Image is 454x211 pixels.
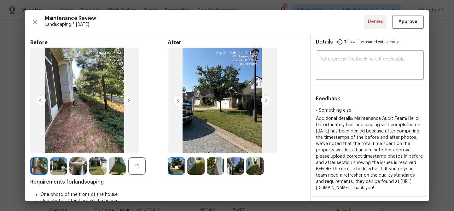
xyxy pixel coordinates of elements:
[124,95,134,105] img: right-chevron-button-url
[316,108,351,113] span: • Something else
[36,95,46,105] img: left-chevron-button-url
[399,18,417,26] span: Approve
[173,95,183,105] img: left-chevron-button-url
[45,15,364,21] span: Maintenance Review
[392,15,424,29] button: Approve
[40,198,305,204] li: One photo of the back of the house
[344,34,399,50] span: This will be shared with vendor
[168,39,305,46] span: After
[261,95,271,105] img: right-chevron-button-url
[40,191,305,198] li: One photo of the front of the house
[30,39,168,46] span: Before
[45,21,364,28] span: Landscaping * [DATE]
[316,96,340,101] span: Feedback
[316,34,333,50] span: Details
[128,157,146,175] div: +1
[316,116,423,190] span: Additional details: Maintenance Audit Team: Hello! Unfortunately this landscaping visit completed...
[30,179,305,185] span: Requirements for landscaping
